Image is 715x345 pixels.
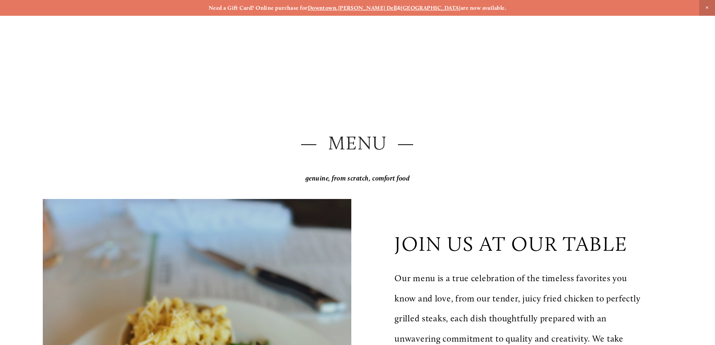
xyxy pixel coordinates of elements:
[461,5,506,11] strong: are now available.
[397,5,401,11] strong: &
[394,232,628,256] p: join us at our table
[306,174,410,182] em: genuine, from scratch, comfort food
[336,5,338,11] strong: ,
[338,5,397,11] a: [PERSON_NAME] Dell
[209,5,308,11] strong: Need a Gift Card? Online purchase for
[308,5,337,11] a: Downtown
[401,5,461,11] a: [GEOGRAPHIC_DATA]
[43,130,672,157] h2: — Menu —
